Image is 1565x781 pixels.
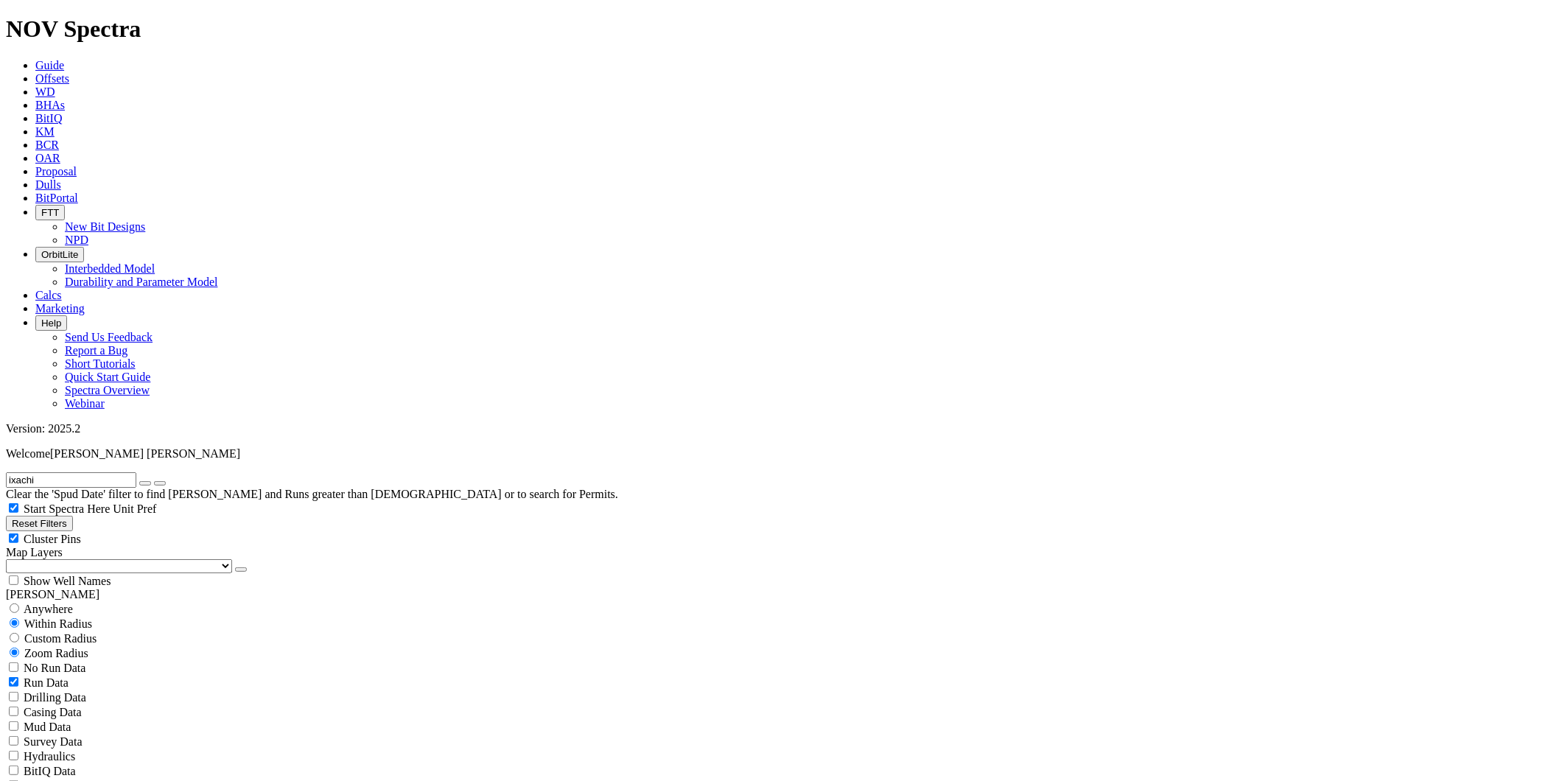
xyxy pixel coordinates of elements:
[24,706,82,718] span: Casing Data
[41,207,59,218] span: FTT
[35,85,55,98] a: WD
[35,192,78,204] a: BitPortal
[41,249,78,260] span: OrbitLite
[24,750,75,763] span: Hydraulics
[24,765,76,777] span: BitIQ Data
[35,99,65,111] a: BHAs
[65,220,145,233] a: New Bit Designs
[24,502,110,515] span: Start Spectra Here
[41,318,61,329] span: Help
[35,165,77,178] a: Proposal
[24,632,97,645] span: Custom Radius
[6,488,618,500] span: Clear the 'Spud Date' filter to find [PERSON_NAME] and Runs greater than [DEMOGRAPHIC_DATA] or to...
[6,588,1559,601] div: [PERSON_NAME]
[35,315,67,331] button: Help
[6,749,1559,763] filter-controls-checkbox: Hydraulics Analysis
[35,112,62,125] a: BitIQ
[6,472,136,488] input: Search
[113,502,156,515] span: Unit Pref
[24,662,85,674] span: No Run Data
[6,546,63,558] span: Map Layers
[65,397,105,410] a: Webinar
[24,533,81,545] span: Cluster Pins
[24,603,73,615] span: Anywhere
[35,205,65,220] button: FTT
[6,15,1559,43] h1: NOV Spectra
[65,262,155,275] a: Interbedded Model
[6,422,1559,435] div: Version: 2025.2
[65,357,136,370] a: Short Tutorials
[65,384,150,396] a: Spectra Overview
[35,178,61,191] a: Dulls
[65,371,150,383] a: Quick Start Guide
[35,247,84,262] button: OrbitLite
[65,234,88,246] a: NPD
[65,276,218,288] a: Durability and Parameter Model
[65,344,127,357] a: Report a Bug
[35,125,55,138] a: KM
[9,503,18,513] input: Start Spectra Here
[24,721,71,733] span: Mud Data
[24,647,88,659] span: Zoom Radius
[50,447,240,460] span: [PERSON_NAME] [PERSON_NAME]
[35,289,62,301] a: Calcs
[35,302,85,315] a: Marketing
[65,331,153,343] a: Send Us Feedback
[35,152,60,164] a: OAR
[35,59,64,71] a: Guide
[35,139,59,151] a: BCR
[24,676,69,689] span: Run Data
[6,447,1559,460] p: Welcome
[24,735,83,748] span: Survey Data
[6,516,73,531] button: Reset Filters
[24,617,92,630] span: Within Radius
[35,72,69,85] a: Offsets
[24,575,111,587] span: Show Well Names
[24,691,86,704] span: Drilling Data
